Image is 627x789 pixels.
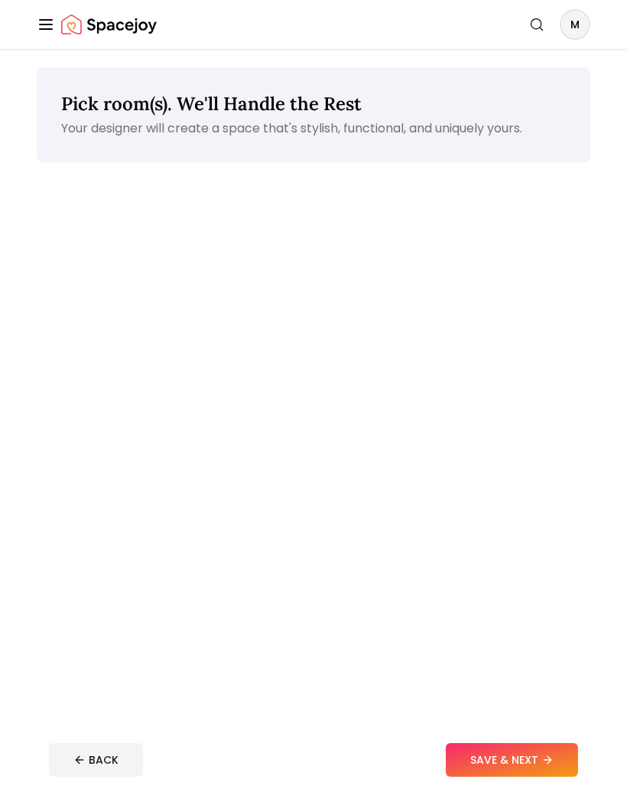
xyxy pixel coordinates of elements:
span: Pick room(s). We'll Handle the Rest [61,92,362,116]
a: Spacejoy [61,9,157,40]
span: M [561,11,589,38]
button: BACK [49,743,143,777]
p: Your designer will create a space that's stylish, functional, and uniquely yours. [61,119,566,138]
button: M [560,9,590,40]
button: SAVE & NEXT [446,743,578,777]
img: Spacejoy Logo [61,9,157,40]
